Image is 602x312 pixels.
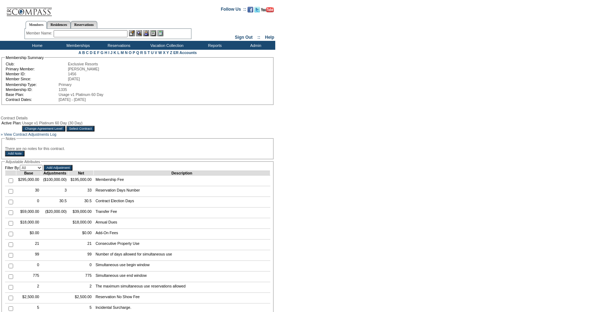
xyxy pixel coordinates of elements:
td: $59,000.00 [16,208,41,218]
a: H [104,50,107,55]
td: 21 [16,240,41,250]
img: View [136,30,142,36]
span: Usage v1 Platinum 60 Day [59,92,103,97]
a: W [158,50,162,55]
td: Simultaneous use end window [93,271,270,282]
td: $2,500.00 [69,293,93,303]
div: Member Name: [26,30,54,36]
a: Residences [47,21,71,28]
span: 1335 [59,87,67,92]
img: Become our fan on Facebook [248,7,253,12]
a: T [147,50,150,55]
a: O [129,50,131,55]
a: Z [170,50,172,55]
td: 99 [69,250,93,261]
td: 3 [41,186,69,197]
td: Primary Member: [6,67,67,71]
a: » View Contract Adjustments Log [1,132,56,136]
td: Membership ID: [6,87,58,92]
img: b_calculator.gif [157,30,163,36]
td: 30.5 [41,197,69,208]
span: Usage v1 Platinum 60 Day (30 Day) [22,121,82,125]
span: [DATE] - [DATE] [59,97,86,102]
td: 0 [69,261,93,271]
a: P [133,50,135,55]
td: Filter By: [5,165,43,171]
a: I [108,50,109,55]
span: Exclusive Resorts [68,62,98,66]
a: C [86,50,89,55]
a: Sign Out [235,35,253,40]
td: ($20,000.00) [41,208,69,218]
a: N [125,50,128,55]
span: [DATE] [68,77,80,81]
img: Follow us on Twitter [254,7,260,12]
td: Membership Fee [93,176,270,186]
td: Member ID: [6,72,67,76]
a: Q [136,50,139,55]
td: ($100,000.00) [41,176,69,186]
td: Add-On Fees [93,229,270,240]
td: Base Plan: [6,92,58,97]
td: 775 [69,271,93,282]
td: $295,000.00 [16,176,41,186]
td: Club: [6,62,67,66]
input: Add Note [5,151,25,156]
legend: Membership Summary [5,55,44,60]
div: Contract Details [1,116,275,120]
a: K [114,50,116,55]
td: 0 [16,261,41,271]
td: $0.00 [16,229,41,240]
span: 1456 [68,72,76,76]
a: B [82,50,85,55]
legend: Notes [5,136,16,141]
td: Vacation Collection [139,41,194,50]
a: X [163,50,166,55]
img: Reservations [150,30,156,36]
td: Memberships [57,41,98,50]
td: Contract Election Days [93,197,270,208]
td: 775 [16,271,41,282]
td: Number of days allowed for simultaneous use [93,250,270,261]
td: Consecutive Property Use [93,240,270,250]
a: L [117,50,119,55]
td: 2 [16,282,41,293]
td: 2 [69,282,93,293]
td: $39,000.00 [69,208,93,218]
a: Subscribe to our YouTube Channel [261,9,274,13]
td: Admin [234,41,275,50]
td: 21 [69,240,93,250]
td: Reservation Days Number [93,186,270,197]
a: Members [26,21,47,29]
img: Compass Home [6,2,52,16]
td: 0 [16,197,41,208]
td: Description [93,171,270,176]
td: Reservation No Show Fee [93,293,270,303]
a: U [151,50,154,55]
img: Subscribe to our YouTube Channel [261,7,274,12]
a: S [144,50,146,55]
td: Active Plan: [1,121,21,125]
td: 30.5 [69,197,93,208]
span: [PERSON_NAME] [68,67,99,71]
a: Y [167,50,169,55]
td: Follow Us :: [221,6,246,15]
a: F [97,50,99,55]
td: $18,000.00 [69,218,93,229]
a: ER Accounts [173,50,197,55]
td: Membership Type: [6,82,58,87]
td: Home [16,41,57,50]
td: 99 [16,250,41,261]
td: Transfer Fee [93,208,270,218]
legend: Adjustable Attributes [5,160,41,164]
a: Become our fan on Facebook [248,9,253,13]
a: V [155,50,157,55]
input: Select Contract [66,126,95,131]
td: Adjustments [41,171,69,176]
td: Contract Dates: [6,97,58,102]
img: Impersonate [143,30,149,36]
td: $0.00 [69,229,93,240]
td: $18,000.00 [16,218,41,229]
a: G [101,50,103,55]
td: $2,500.00 [16,293,41,303]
